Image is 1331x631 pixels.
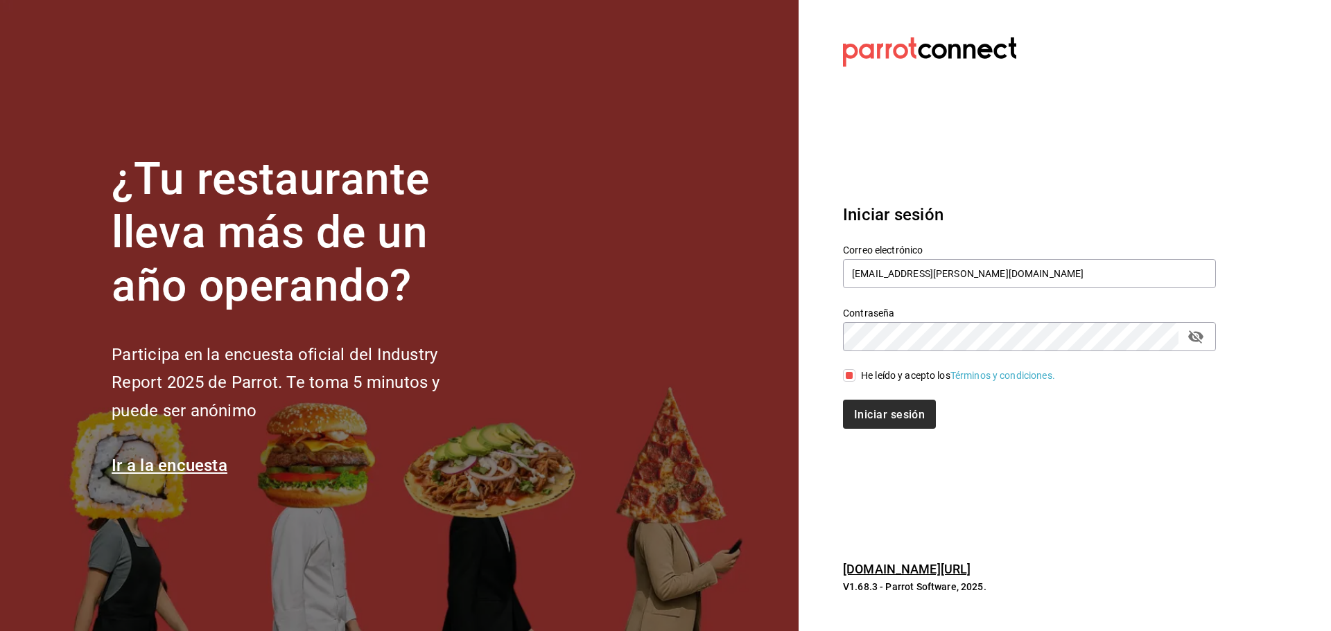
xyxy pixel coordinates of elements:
[112,345,440,421] font: Participa en la encuesta oficial del Industry Report 2025 de Parrot. Te toma 5 minutos y puede se...
[1184,325,1208,348] button: campo de contraseña
[843,205,943,224] font: Iniciar sesión
[843,259,1216,288] input: Ingresa tu correo electrónico
[950,370,1055,381] a: Términos y condiciones.
[843,400,936,429] button: Iniciar sesión
[843,245,923,256] font: Correo electrónico
[112,456,227,475] a: Ir a la encuesta
[861,370,950,381] font: He leído y acepto los
[112,153,429,312] font: ¿Tu restaurante lleva más de un año operando?
[843,581,986,592] font: V1.68.3 - Parrot Software, 2025.
[843,308,894,319] font: Contraseña
[854,407,925,420] font: Iniciar sesión
[843,562,971,576] a: [DOMAIN_NAME][URL]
